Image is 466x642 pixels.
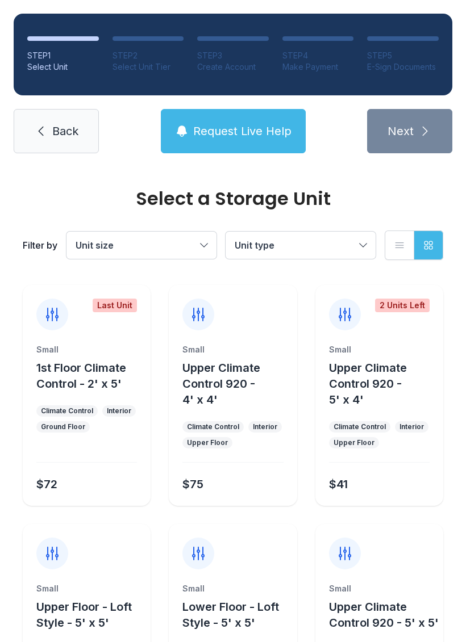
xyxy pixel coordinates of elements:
div: Small [182,344,283,355]
div: Select a Storage Unit [23,190,443,208]
span: Back [52,123,78,139]
button: Upper Floor - Loft Style - 5' x 5' [36,599,146,631]
div: E-Sign Documents [367,61,439,73]
div: Interior [107,406,131,416]
button: Upper Climate Control 920 - 5' x 4' [329,360,439,408]
div: Interior [253,422,277,431]
span: Upper Climate Control 920 - 5' x 4' [329,361,407,406]
div: Small [182,583,283,594]
button: Unit type [226,232,376,259]
span: Upper Climate Control 920 - 5' x 5' [329,600,439,630]
div: Create Account [197,61,269,73]
div: Small [329,344,430,355]
span: Unit size [76,240,114,251]
div: Make Payment [282,61,354,73]
div: Select Unit [27,61,99,73]
div: Interior [400,422,424,431]
div: STEP 1 [27,50,99,61]
button: Unit size [66,232,217,259]
span: 1st Floor Climate Control - 2' x 5' [36,361,126,391]
span: Upper Floor - Loft Style - 5' x 5' [36,600,132,630]
button: Lower Floor - Loft Style - 5' x 5' [182,599,292,631]
div: Filter by [23,238,57,252]
span: Unit type [235,240,274,251]
div: Upper Floor [334,438,375,447]
button: Upper Climate Control 920 - 5' x 5' [329,599,439,631]
div: 2 Units Left [375,299,430,312]
div: Climate Control [41,406,93,416]
div: STEP 2 [113,50,184,61]
button: 1st Floor Climate Control - 2' x 5' [36,360,146,392]
div: Climate Control [187,422,239,431]
div: Ground Floor [41,422,85,431]
div: $41 [329,476,348,492]
div: Climate Control [334,422,386,431]
span: Upper Climate Control 920 - 4' x 4' [182,361,260,406]
div: Select Unit Tier [113,61,184,73]
div: Small [329,583,430,594]
div: Last Unit [93,299,137,312]
div: STEP 3 [197,50,269,61]
span: Request Live Help [193,123,292,139]
div: Upper Floor [187,438,228,447]
div: $72 [36,476,57,492]
button: Upper Climate Control 920 - 4' x 4' [182,360,292,408]
span: Lower Floor - Loft Style - 5' x 5' [182,600,279,630]
span: Next [388,123,414,139]
div: Small [36,583,137,594]
div: $75 [182,476,203,492]
div: Small [36,344,137,355]
div: STEP 4 [282,50,354,61]
div: STEP 5 [367,50,439,61]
